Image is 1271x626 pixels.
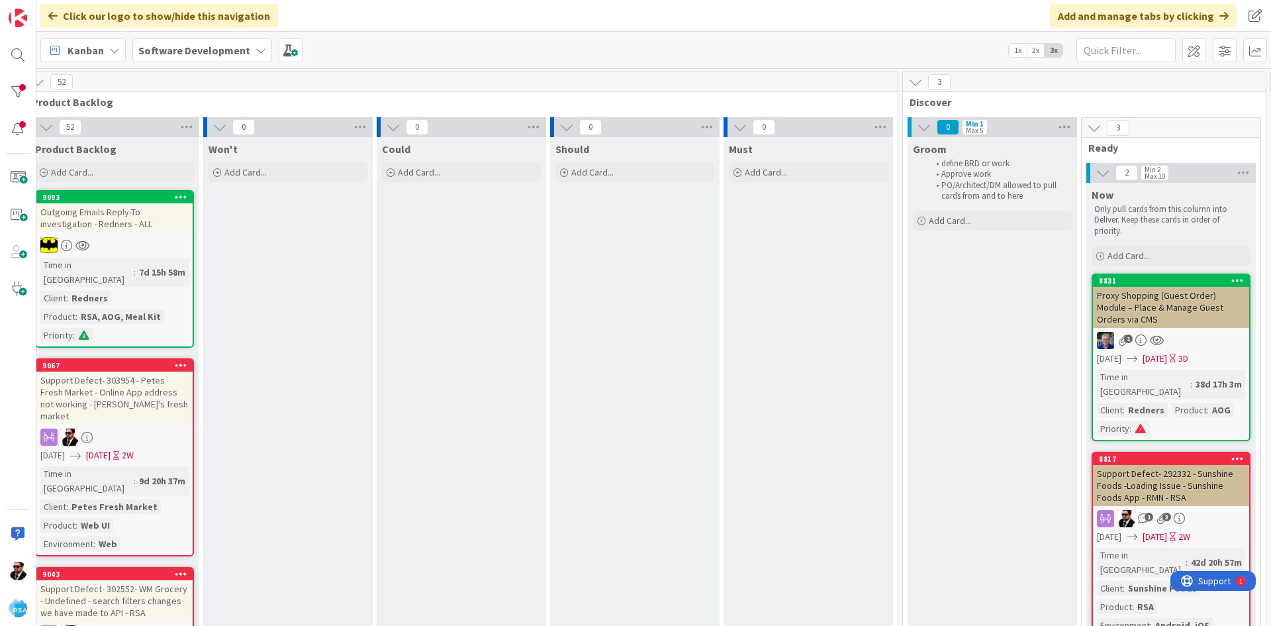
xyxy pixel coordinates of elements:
[1125,403,1168,417] div: Redners
[929,158,1070,169] li: define BRD or work
[75,518,77,533] span: :
[929,169,1070,180] li: Approve work
[95,537,120,551] div: Web
[1188,555,1245,570] div: 42d 20h 57m
[1145,173,1165,180] div: Max 10
[1162,513,1171,521] span: 3
[209,142,238,156] span: Won't
[910,95,1249,109] span: Discover
[1045,44,1062,57] span: 3x
[1093,332,1249,349] div: RT
[1097,600,1132,614] div: Product
[382,142,410,156] span: Could
[1088,141,1244,154] span: Ready
[69,5,72,16] div: 1
[36,372,193,425] div: Support Defect- 303954 - Petes Fresh Market - Online App address not working - [PERSON_NAME]'s fr...
[9,9,27,27] img: Visit kanbanzone.com
[1178,530,1190,544] div: 2W
[36,429,193,446] div: AC
[136,265,189,280] div: 7d 15h 58m
[224,166,267,178] span: Add Card...
[1107,250,1150,262] span: Add Card...
[1186,555,1188,570] span: :
[1097,370,1190,399] div: Time in [GEOGRAPHIC_DATA]
[40,258,134,287] div: Time in [GEOGRAPHIC_DATA]
[42,193,193,202] div: 9093
[1093,453,1249,465] div: 8817
[1076,38,1176,62] input: Quick Filter...
[966,121,984,127] div: Min 1
[929,215,971,227] span: Add Card...
[1097,332,1114,349] img: RT
[1093,275,1249,287] div: 8831
[1145,166,1160,173] div: Min 2
[40,236,58,254] img: AC
[134,265,136,280] span: :
[36,236,193,254] div: AC
[35,190,194,348] a: 9093Outgoing Emails Reply-To investigation - Redners - ALLACTime in [GEOGRAPHIC_DATA]:7d 15h 58mC...
[1097,403,1123,417] div: Client
[36,568,193,621] div: 9043Support Defect- 302552- WM Grocery - Undefined - search filters changes we have made to API -...
[40,291,66,305] div: Client
[40,328,73,342] div: Priority
[1009,44,1027,57] span: 1x
[1050,4,1237,28] div: Add and manage tabs by clicking
[1123,581,1125,596] span: :
[1132,600,1134,614] span: :
[77,309,164,324] div: RSA, AOG, Meal Kit
[1143,352,1167,366] span: [DATE]
[59,119,81,135] span: 52
[35,358,194,556] a: 9067Support Defect- 303954 - Petes Fresh Market - Online App address not working - [PERSON_NAME]'...
[1192,377,1245,391] div: 38d 17h 3m
[36,191,193,233] div: 9093Outgoing Emails Reply-To investigation - Redners - ALL
[1097,530,1121,544] span: [DATE]
[1124,335,1133,343] span: 1
[1190,377,1192,391] span: :
[555,142,589,156] span: Should
[36,580,193,621] div: Support Defect- 302552- WM Grocery - Undefined - search filters changes we have made to API - RSA
[68,499,161,514] div: Petes Fresh Market
[40,309,75,324] div: Product
[134,474,136,488] span: :
[138,44,250,57] b: Software Development
[36,360,193,372] div: 9067
[86,448,111,462] span: [DATE]
[1145,513,1153,521] span: 1
[928,74,951,90] span: 3
[1097,581,1123,596] div: Client
[1134,600,1157,614] div: RSA
[61,429,78,446] img: AC
[406,119,428,135] span: 0
[75,309,77,324] span: :
[1093,453,1249,506] div: 8817Support Defect- 292332 - Sunshine Foods -Loading Issue - Sunshine Foods App - RMN - RSA
[966,127,983,134] div: Max 5
[68,291,111,305] div: Redners
[1093,510,1249,527] div: AC
[398,166,440,178] span: Add Card...
[42,361,193,370] div: 9067
[40,518,75,533] div: Product
[40,537,93,551] div: Environment
[1097,352,1121,366] span: [DATE]
[9,562,27,580] img: AC
[50,74,73,90] span: 52
[571,166,614,178] span: Add Card...
[1125,581,1200,596] div: Sunshine Foods
[93,537,95,551] span: :
[579,119,602,135] span: 0
[1094,204,1248,236] p: Only pull cards from this column into Deliver. Keep these cards in order of priority.
[1092,274,1250,441] a: 8831Proxy Shopping (Guest Order) Module – Place & Manage Guest Orders via CMSRT[DATE][DATE]3DTime...
[1093,465,1249,506] div: Support Defect- 292332 - Sunshine Foods -Loading Issue - Sunshine Foods App - RMN - RSA
[73,328,75,342] span: :
[1207,403,1209,417] span: :
[40,448,65,462] span: [DATE]
[1209,403,1234,417] div: AOG
[66,499,68,514] span: :
[51,166,93,178] span: Add Card...
[36,191,193,203] div: 9093
[745,166,787,178] span: Add Card...
[1099,454,1249,464] div: 8817
[1097,548,1186,577] div: Time in [GEOGRAPHIC_DATA]
[1097,421,1129,436] div: Priority
[1093,275,1249,328] div: 8831Proxy Shopping (Guest Order) Module – Place & Manage Guest Orders via CMS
